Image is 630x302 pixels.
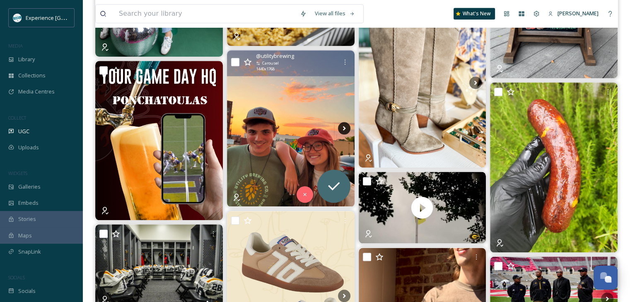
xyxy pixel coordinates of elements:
[256,52,294,60] span: @ utilitybrewing
[18,127,29,135] span: UGC
[8,274,25,280] span: SOCIALS
[115,5,296,23] input: Search your library
[18,215,36,223] span: Stories
[18,199,39,207] span: Embeds
[490,82,618,252] img: We will have a limited run of pepper jack smoked sausage today (Saturday)
[26,14,108,22] span: Experience [GEOGRAPHIC_DATA]
[227,50,355,207] img: 🧢 NEW HATS❗️🧢 NEW HATS❗️ We have new hats with lots of color options! Trucker hats with a mesh ba...
[358,172,486,243] video: EXIT 81 and nothing else.❤️💛🖤 #gramspiritfriday #GoTigers
[8,170,27,176] span: WIDGETS
[18,55,35,63] span: Library
[18,248,41,256] span: SnapLink
[13,14,22,22] img: 24IZHUKKFBA4HCESFN4PRDEIEY.avif
[18,144,39,151] span: Uploads
[594,266,618,290] button: Open Chat
[18,88,55,96] span: Media Centres
[18,232,32,240] span: Maps
[558,10,599,17] span: [PERSON_NAME]
[358,172,486,243] img: thumbnail
[8,43,23,49] span: MEDIA
[544,5,603,22] a: [PERSON_NAME]
[18,287,36,295] span: Socials
[262,60,279,66] span: Carousel
[18,183,41,191] span: Galleries
[311,5,359,22] a: View all files
[256,66,275,72] span: 1440 x 1768
[454,8,495,19] a: What's New
[95,61,223,220] img: Dawgs in Baton Rouge. You? At Ponch. Game Day HQ all the way. 🏈
[8,115,26,121] span: COLLECT
[18,72,46,79] span: Collections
